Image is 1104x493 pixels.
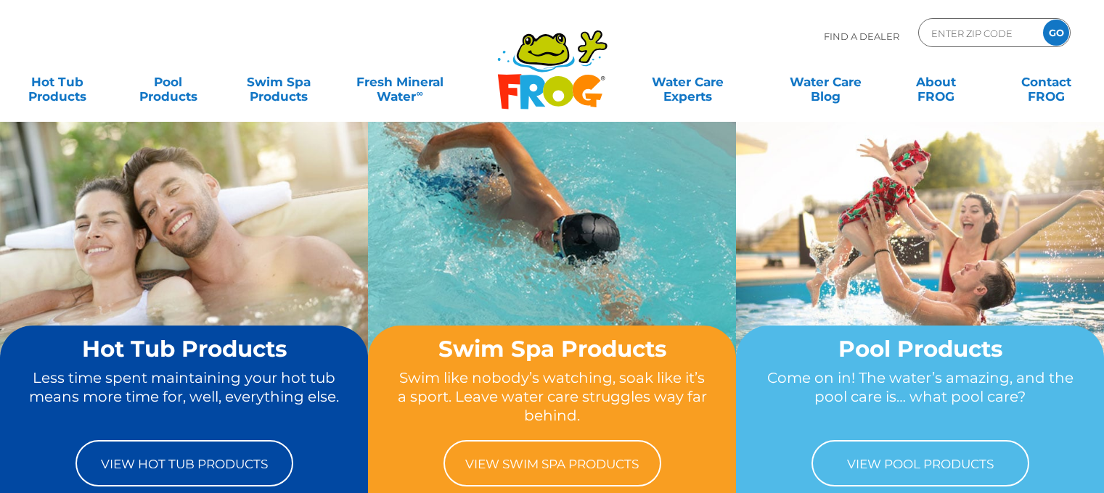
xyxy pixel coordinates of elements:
[416,88,422,99] sup: ∞
[28,336,340,361] h2: Hot Tub Products
[930,22,1028,43] input: Zip Code Form
[764,368,1076,426] p: Come on in! The water’s amazing, and the pool care is… what pool care?
[764,336,1076,361] h2: Pool Products
[28,368,340,426] p: Less time spent maintaining your hot tub means more time for, well, everything else.
[893,67,978,96] a: AboutFROG
[75,440,293,486] a: View Hot Tub Products
[236,67,322,96] a: Swim SpaProducts
[396,368,708,426] p: Swim like nobody’s watching, soak like it’s a sport. Leave water care struggles way far behind.
[368,121,736,396] img: home-banner-swim-spa-short
[824,18,899,54] p: Find A Dealer
[736,121,1104,396] img: home-banner-pool-short
[1004,67,1089,96] a: ContactFROG
[15,67,100,96] a: Hot TubProducts
[1043,20,1069,46] input: GO
[782,67,868,96] a: Water CareBlog
[125,67,210,96] a: PoolProducts
[346,67,454,96] a: Fresh MineralWater∞
[811,440,1029,486] a: View Pool Products
[443,440,661,486] a: View Swim Spa Products
[618,67,758,96] a: Water CareExperts
[396,336,708,361] h2: Swim Spa Products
